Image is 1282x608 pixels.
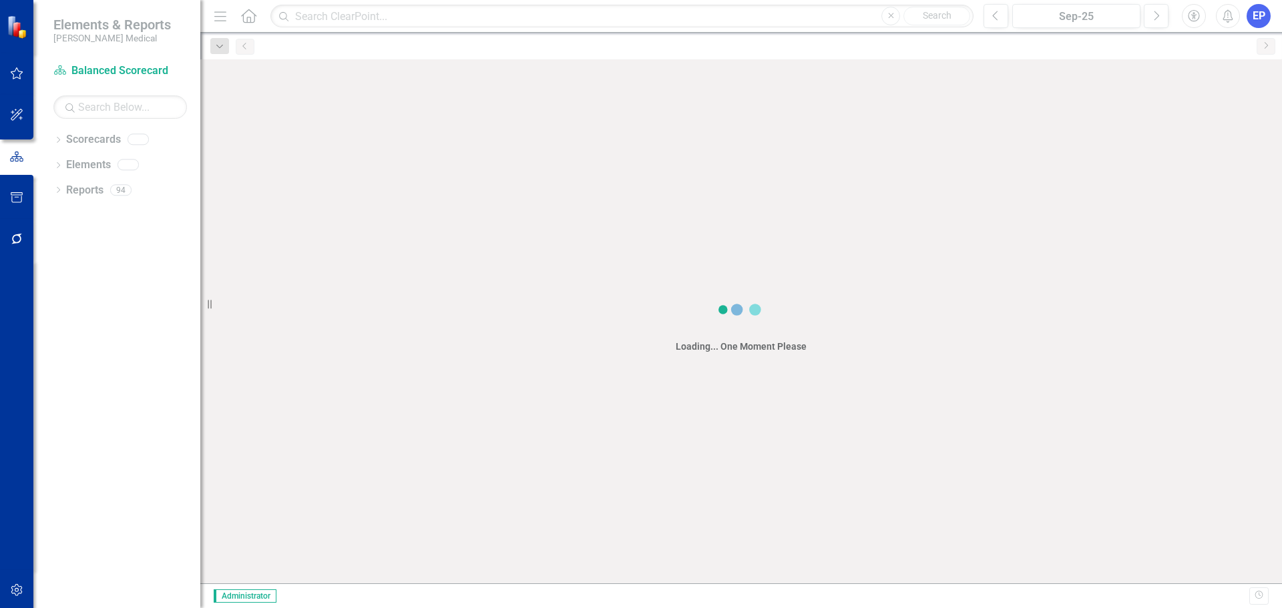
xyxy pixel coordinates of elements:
[53,33,171,43] small: [PERSON_NAME] Medical
[214,589,276,603] span: Administrator
[53,63,187,79] a: Balanced Scorecard
[903,7,970,25] button: Search
[676,340,807,353] div: Loading... One Moment Please
[66,158,111,173] a: Elements
[53,95,187,119] input: Search Below...
[1017,9,1136,25] div: Sep-25
[1247,4,1271,28] button: EP
[53,17,171,33] span: Elements & Reports
[1012,4,1140,28] button: Sep-25
[66,183,103,198] a: Reports
[110,184,132,196] div: 94
[923,10,951,21] span: Search
[270,5,974,28] input: Search ClearPoint...
[66,132,121,147] a: Scorecards
[7,15,30,38] img: ClearPoint Strategy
